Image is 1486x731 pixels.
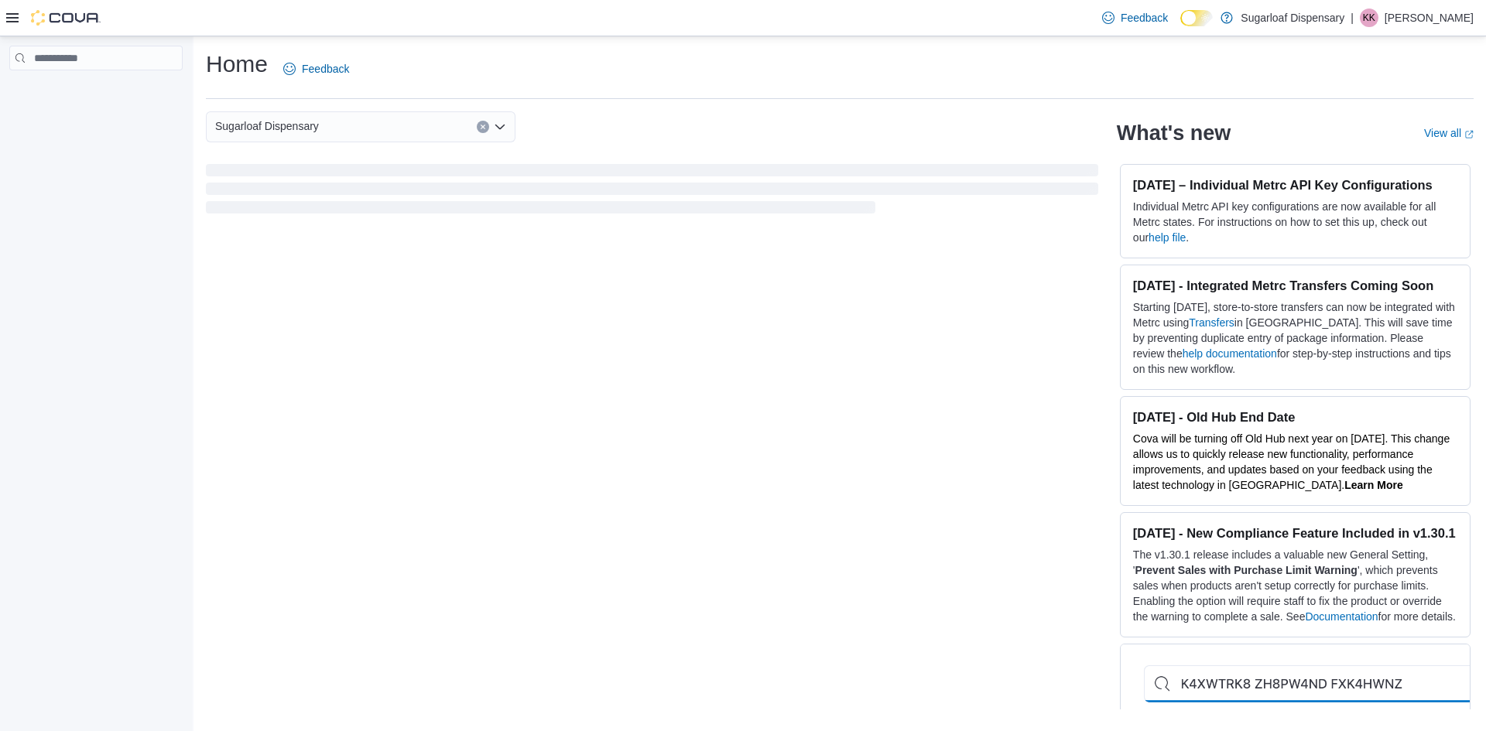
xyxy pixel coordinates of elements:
p: | [1351,9,1354,27]
p: The v1.30.1 release includes a valuable new General Setting, ' ', which prevents sales when produ... [1133,547,1457,624]
input: Dark Mode [1180,10,1213,26]
span: Sugarloaf Dispensary [215,117,319,135]
span: Feedback [302,61,349,77]
h3: [DATE] – Individual Metrc API Key Configurations [1133,177,1457,193]
a: View allExternal link [1424,127,1474,139]
img: Cova [31,10,101,26]
h1: Home [206,49,268,80]
nav: Complex example [9,73,183,111]
span: KK [1363,9,1375,27]
div: Kelsey Kastler [1360,9,1378,27]
a: Feedback [277,53,355,84]
svg: External link [1464,130,1474,139]
button: Open list of options [494,121,506,133]
strong: Prevent Sales with Purchase Limit Warning [1135,564,1358,576]
a: help file [1149,231,1186,244]
a: Documentation [1305,610,1378,623]
h3: [DATE] - Old Hub End Date [1133,409,1457,425]
h3: [DATE] - Integrated Metrc Transfers Coming Soon [1133,278,1457,293]
p: Starting [DATE], store-to-store transfers can now be integrated with Metrc using in [GEOGRAPHIC_D... [1133,299,1457,377]
p: Individual Metrc API key configurations are now available for all Metrc states. For instructions ... [1133,199,1457,245]
span: Cova will be turning off Old Hub next year on [DATE]. This change allows us to quickly release ne... [1133,432,1450,491]
a: Transfers [1189,316,1234,329]
span: Feedback [1121,10,1168,26]
h3: [DATE] - New Compliance Feature Included in v1.30.1 [1133,525,1457,541]
button: Clear input [477,121,489,133]
a: Feedback [1096,2,1174,33]
span: Loading [206,167,1098,217]
p: [PERSON_NAME] [1385,9,1474,27]
p: Sugarloaf Dispensary [1241,9,1344,27]
a: help documentation [1183,347,1277,360]
a: Learn More [1344,479,1402,491]
span: Dark Mode [1180,26,1181,27]
h2: What's new [1117,121,1231,145]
